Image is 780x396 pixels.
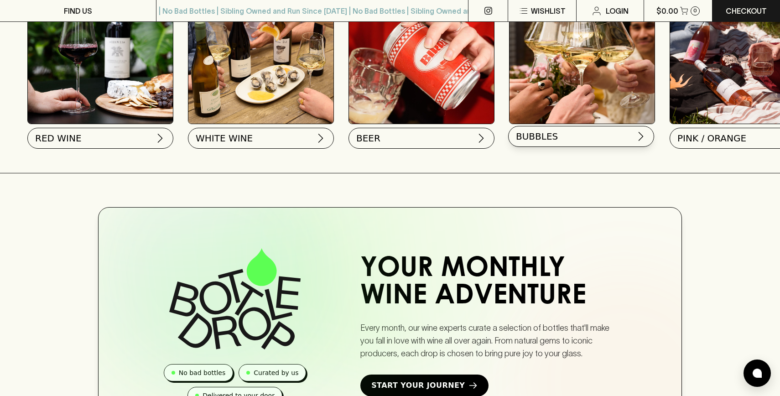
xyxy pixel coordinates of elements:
img: chevron-right.svg [315,133,326,144]
p: 0 [693,8,697,13]
img: chevron-right.svg [476,133,487,144]
span: BEER [356,132,380,145]
button: BEER [348,128,494,149]
span: WHITE WINE [196,132,253,145]
p: FIND US [64,5,92,16]
span: RED WINE [35,132,82,145]
p: Login [606,5,629,16]
button: BUBBLES [508,126,654,147]
h2: Your Monthly Wine Adventure [360,256,623,311]
img: Bottle Drop [169,248,301,349]
img: bubble-icon [753,369,762,378]
p: Wishlist [531,5,566,16]
span: BUBBLES [516,130,558,143]
span: Start Your Journey [371,380,465,391]
span: PINK / ORANGE [677,132,746,145]
button: WHITE WINE [188,128,334,149]
img: chevron-right.svg [635,131,646,142]
p: Checkout [726,5,767,16]
p: Every month, our wine experts curate a selection of bottles that'll make you fall in love with wi... [360,322,623,360]
p: $0.00 [656,5,678,16]
img: chevron-right.svg [155,133,166,144]
button: RED WINE [27,128,173,149]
